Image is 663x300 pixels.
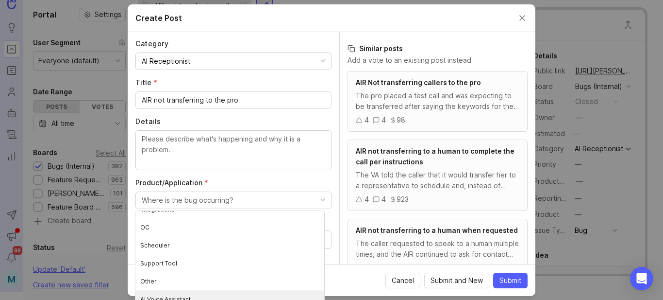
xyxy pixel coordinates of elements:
[135,178,208,187] span: Product/Application (required)
[135,39,331,49] label: Category
[142,195,233,206] div: Where is the bug occurring?
[135,236,324,254] li: Scheduler
[356,170,519,191] div: The VA told the caller that it would transfer her to a representative to schedule and, instead of...
[517,13,528,23] button: Close create post modal
[135,117,331,126] label: Details
[385,273,420,288] button: Cancel
[365,194,369,205] div: 4
[348,140,528,211] a: AIR not transferring to a human to complete the call per instructionsThe VA told the caller that ...
[397,115,405,125] div: 98
[630,267,653,290] div: Open Intercom Messenger
[381,115,386,125] div: 4
[356,226,518,234] span: AIR not transferring to a human when requested
[424,273,489,288] button: Submit and New
[381,263,386,273] div: 8
[135,272,324,290] li: Other
[135,12,182,24] h2: Create Post
[381,194,386,205] div: 4
[365,263,369,273] div: 6
[348,44,528,53] h3: Similar posts
[356,78,481,87] span: AIR Not transferring callers to the pro
[356,90,519,112] div: The pro placed a test call and was expecting to be transferred after saying the keywords for the ...
[135,254,324,272] li: Support Tool
[348,219,528,280] a: AIR not transferring to a human when requestedThe caller requested to speak to a human multiple t...
[397,194,409,205] div: 923
[348,55,528,65] p: Add a vote to an existing post instead
[356,238,519,260] div: The caller requested to speak to a human multiple times, and the AIR continued to ask for contact...
[493,273,528,288] button: Submit
[356,147,514,166] span: AIR not transferring to a human to complete the call per instructions
[142,95,325,106] input: What's happening?
[365,115,369,125] div: 4
[431,276,483,285] span: Submit and New
[499,276,521,285] span: Submit
[135,78,157,87] span: Title (required)
[392,276,414,285] span: Cancel
[348,71,528,132] a: AIR Not transferring callers to the proThe pro placed a test call and was expecting to be transfe...
[142,56,190,67] div: AI Receptionist
[397,263,410,273] div: 800
[135,218,324,236] li: OC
